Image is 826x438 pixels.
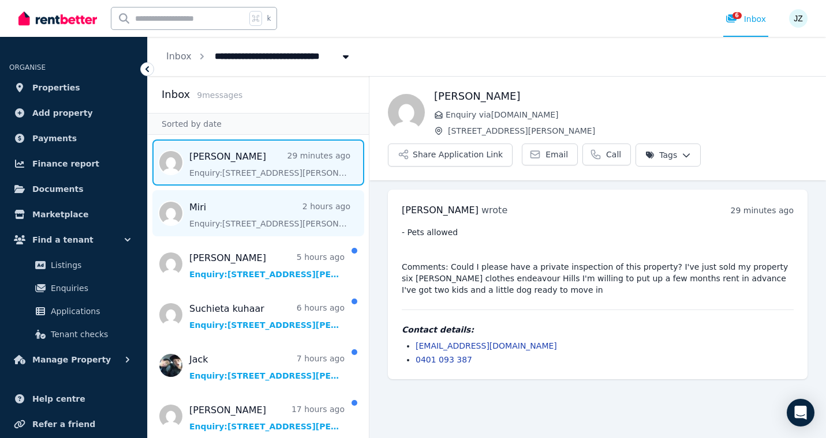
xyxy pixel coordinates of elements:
[32,353,111,367] span: Manage Property
[402,324,794,335] h4: Contact details:
[14,254,133,277] a: Listings
[32,81,80,95] span: Properties
[162,86,190,103] h2: Inbox
[9,63,46,71] span: ORGANISE
[645,149,677,161] span: Tags
[32,207,88,221] span: Marketplace
[9,387,138,410] a: Help centre
[726,13,766,25] div: Inbox
[189,353,345,382] a: Jack7 hours agoEnquiry:[STREET_ADDRESS][PERSON_NAME].
[402,226,794,296] pre: - Pets allowed Comments: Could I please have a private inspection of this property? I've just sol...
[9,178,138,201] a: Documents
[32,233,94,247] span: Find a tenant
[636,144,701,167] button: Tags
[731,206,794,215] time: 29 minutes ago
[606,149,621,160] span: Call
[267,14,271,23] span: k
[9,76,138,99] a: Properties
[522,144,578,165] a: Email
[416,341,557,350] a: [EMAIL_ADDRESS][DOMAIN_NAME]
[14,323,133,346] a: Tenant checks
[789,9,808,28] img: James Zhu
[732,12,742,19] span: 6
[51,304,129,318] span: Applications
[434,88,808,104] h1: [PERSON_NAME]
[189,201,350,229] a: Miri2 hours agoEnquiry:[STREET_ADDRESS][PERSON_NAME].
[388,94,425,131] img: Angelo Kouloktsis
[51,258,129,272] span: Listings
[148,113,369,135] div: Sorted by date
[787,399,814,426] div: Open Intercom Messenger
[148,37,370,76] nav: Breadcrumb
[9,127,138,150] a: Payments
[32,157,99,171] span: Finance report
[189,251,345,280] a: [PERSON_NAME]5 hours agoEnquiry:[STREET_ADDRESS][PERSON_NAME].
[189,302,345,331] a: Suchieta kuhaar6 hours agoEnquiry:[STREET_ADDRESS][PERSON_NAME].
[32,131,77,145] span: Payments
[582,144,631,165] a: Call
[545,149,568,160] span: Email
[446,109,808,120] span: Enquiry via [DOMAIN_NAME]
[14,300,133,323] a: Applications
[14,277,133,300] a: Enquiries
[9,413,138,436] a: Refer a friend
[9,101,138,124] a: Add property
[51,281,129,295] span: Enquiries
[416,355,472,364] a: 0401 093 387
[197,90,242,100] span: 9 message s
[448,125,808,137] span: [STREET_ADDRESS][PERSON_NAME]
[388,144,513,167] button: Share Application Link
[481,205,507,216] span: wrote
[189,403,345,432] a: [PERSON_NAME]17 hours agoEnquiry:[STREET_ADDRESS][PERSON_NAME].
[9,348,138,371] button: Manage Property
[166,51,192,62] a: Inbox
[32,182,84,196] span: Documents
[32,392,85,406] span: Help centre
[51,327,129,341] span: Tenant checks
[402,205,479,216] span: [PERSON_NAME]
[18,10,97,27] img: RentBetter
[32,106,93,120] span: Add property
[9,203,138,226] a: Marketplace
[189,150,350,179] a: [PERSON_NAME]29 minutes agoEnquiry:[STREET_ADDRESS][PERSON_NAME].
[9,228,138,251] button: Find a tenant
[32,417,95,431] span: Refer a friend
[9,152,138,175] a: Finance report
